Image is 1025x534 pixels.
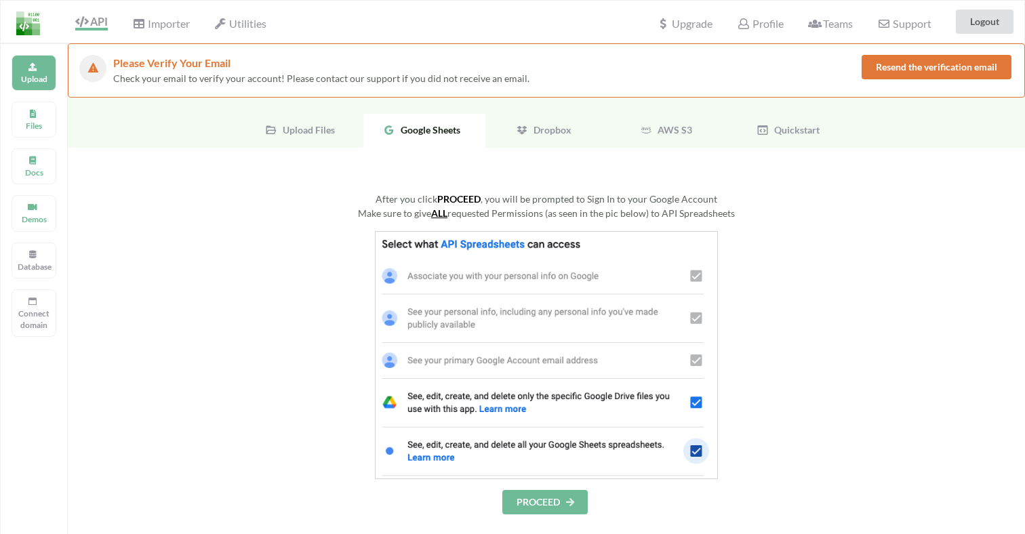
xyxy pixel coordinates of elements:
[18,261,50,272] p: Database
[18,167,50,178] p: Docs
[652,124,692,136] span: AWS S3
[113,56,230,69] span: Please Verify Your Email
[808,17,853,30] span: Teams
[18,308,50,331] p: Connect domain
[877,18,931,29] span: Support
[214,17,266,30] span: Utilities
[203,192,889,206] div: After you click , you will be prompted to Sign In to your Google Account
[862,55,1011,79] button: Resend the verification email
[375,231,718,479] img: GoogleSheetsPermissions
[203,206,889,220] div: Make sure to give requested Permissions (as seen in the pic below) to API Spreadsheets
[132,17,189,30] span: Importer
[18,73,50,85] p: Upload
[113,73,529,84] span: Check your email to verify your account! Please contact our support if you did not receive an email.
[431,207,447,219] u: ALL
[528,124,571,136] span: Dropbox
[769,124,820,136] span: Quickstart
[502,490,588,514] button: PROCEED
[395,124,460,136] span: Google Sheets
[737,17,783,30] span: Profile
[16,12,40,35] img: LogoIcon.png
[75,15,108,28] span: API
[18,213,50,225] p: Demos
[277,124,335,136] span: Upload Files
[956,9,1013,34] button: Logout
[18,120,50,131] p: Files
[437,193,481,205] b: PROCEED
[657,18,712,29] span: Upgrade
